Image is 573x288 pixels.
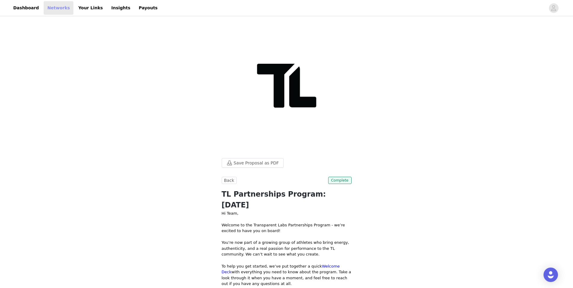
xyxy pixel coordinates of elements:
a: Your Links [75,1,106,15]
p: Hi Team, [222,210,352,216]
span: Complete [328,177,352,184]
h1: TL Partnerships Program: [DATE] [222,189,352,210]
button: Save Proposal as PDF [222,158,284,168]
button: Back [222,177,237,184]
p: To help you get started, we’ve put together a quick with everything you need to know about the pr... [222,263,352,287]
div: avatar [551,3,556,13]
p: You’re now part of a growing group of athletes who bring energy, authenticity, and a real passion... [222,234,352,257]
img: campaign image [214,17,359,154]
div: Open Intercom Messenger [544,268,558,282]
a: Networks [44,1,73,15]
p: Welcome to the Transparent Labs Partnerships Program - we’re excited to have you on board! [222,222,352,234]
a: Payouts [135,1,161,15]
a: Insights [108,1,134,15]
a: Dashboard [10,1,42,15]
